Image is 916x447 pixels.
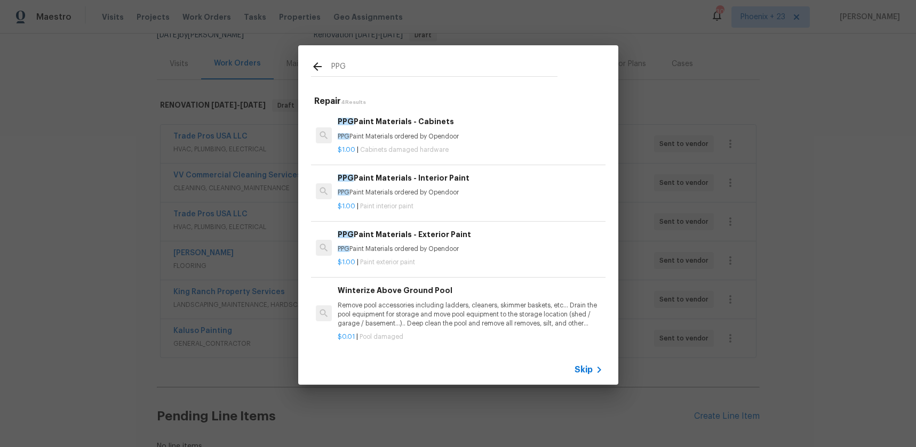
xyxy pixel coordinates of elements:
span: $1.00 [338,147,355,153]
span: PPG [338,118,354,125]
p: Remove pool accessories including ladders, cleaners, skimmer baskets, etc… Drain the pool equipme... [338,301,602,328]
p: | [338,202,602,211]
span: Skip [575,364,593,375]
span: 4 Results [341,100,366,105]
h5: Repair [314,96,606,107]
h6: Paint Materials - Exterior Paint [338,229,602,240]
p: Paint Materials ordered by Opendoor [338,132,602,141]
p: Paint Materials ordered by Opendoor [338,188,602,197]
span: $1.00 [338,259,355,265]
input: Search issues or repairs [331,60,557,76]
span: Cabinets damaged hardware [360,147,449,153]
p: | [338,332,602,342]
h6: Paint Materials - Cabinets [338,116,602,127]
span: PPG [338,231,354,238]
p: Paint Materials ordered by Opendoor [338,245,602,254]
span: Pool damaged [360,334,403,340]
h6: Winterize Above Ground Pool [338,285,602,296]
span: $0.01 [338,334,355,340]
span: PPG [338,189,349,196]
span: PPG [338,246,349,252]
span: PPG [338,174,354,182]
h6: Paint Materials - Interior Paint [338,172,602,184]
span: PPG [338,133,349,140]
span: Paint exterior paint [360,259,415,265]
p: | [338,258,602,267]
span: $1.00 [338,203,355,209]
p: | [338,145,602,155]
span: Paint interior paint [360,203,413,209]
